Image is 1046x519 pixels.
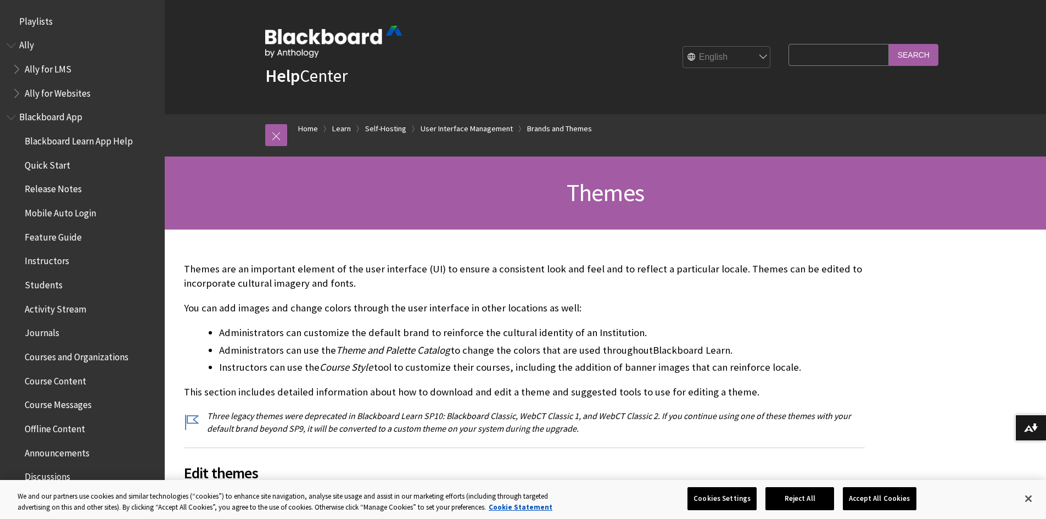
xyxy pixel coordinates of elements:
a: Home [298,122,318,136]
p: This section includes detailed information about how to download and edit a theme and suggested t... [184,385,865,399]
li: Administrators can use the to change the colors that are used throughout . [219,343,865,358]
select: Site Language Selector [683,47,771,69]
p: You can add images and change colors through the user interface in other locations as well: [184,301,865,315]
a: HelpCenter [265,65,348,87]
span: Edit themes [184,461,865,484]
strong: Help [265,65,300,87]
span: Quick Start [25,156,70,171]
span: Blackboard Learn App Help [25,132,133,147]
button: Reject All [765,487,834,510]
span: Discussions [25,467,70,482]
span: Ally [19,36,34,51]
nav: Book outline for Anthology Ally Help [7,36,158,103]
span: Release Notes [25,180,82,195]
li: Instructors can use the tool to customize their courses, including the addition of banner images ... [219,360,865,375]
span: Mobile Auto Login [25,204,96,219]
span: Students [25,276,63,291]
span: Course Content [25,372,86,387]
button: Accept All Cookies [843,487,916,510]
span: Ally for LMS [25,60,71,75]
input: Search [889,44,938,65]
div: We and our partners use cookies and similar technologies (“cookies”) to enhance site navigation, ... [18,491,575,512]
span: Playlists [19,12,53,27]
button: Close [1016,487,1041,511]
span: Theme and Palette Catalog [336,344,450,356]
span: Blackboard Learn [653,344,730,356]
a: Self-Hosting [365,122,406,136]
span: Journals [25,324,59,339]
a: User Interface Management [421,122,513,136]
li: Administrators can customize the default brand to reinforce the cultural identity of an Institution. [219,325,865,341]
a: Learn [332,122,351,136]
span: Ally for Websites [25,84,91,99]
nav: Book outline for Playlists [7,12,158,31]
span: Activity Stream [25,300,86,315]
p: Three legacy themes were deprecated in Blackboard Learn SP10: Blackboard Classic, WebCT Classic 1... [184,410,865,434]
span: Feature Guide [25,228,82,243]
span: Themes [567,177,644,208]
span: Offline Content [25,420,85,434]
span: Announcements [25,444,90,459]
span: Course Messages [25,396,92,411]
span: Instructors [25,252,69,267]
span: Course Style [320,361,373,373]
img: Blackboard by Anthology [265,26,402,58]
span: Blackboard App [19,108,82,123]
span: Courses and Organizations [25,348,128,362]
button: Cookies Settings [687,487,757,510]
p: Themes are an important element of the user interface (UI) to ensure a consistent look and feel a... [184,262,865,291]
a: Brands and Themes [527,122,592,136]
a: More information about your privacy, opens in a new tab [489,503,552,512]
